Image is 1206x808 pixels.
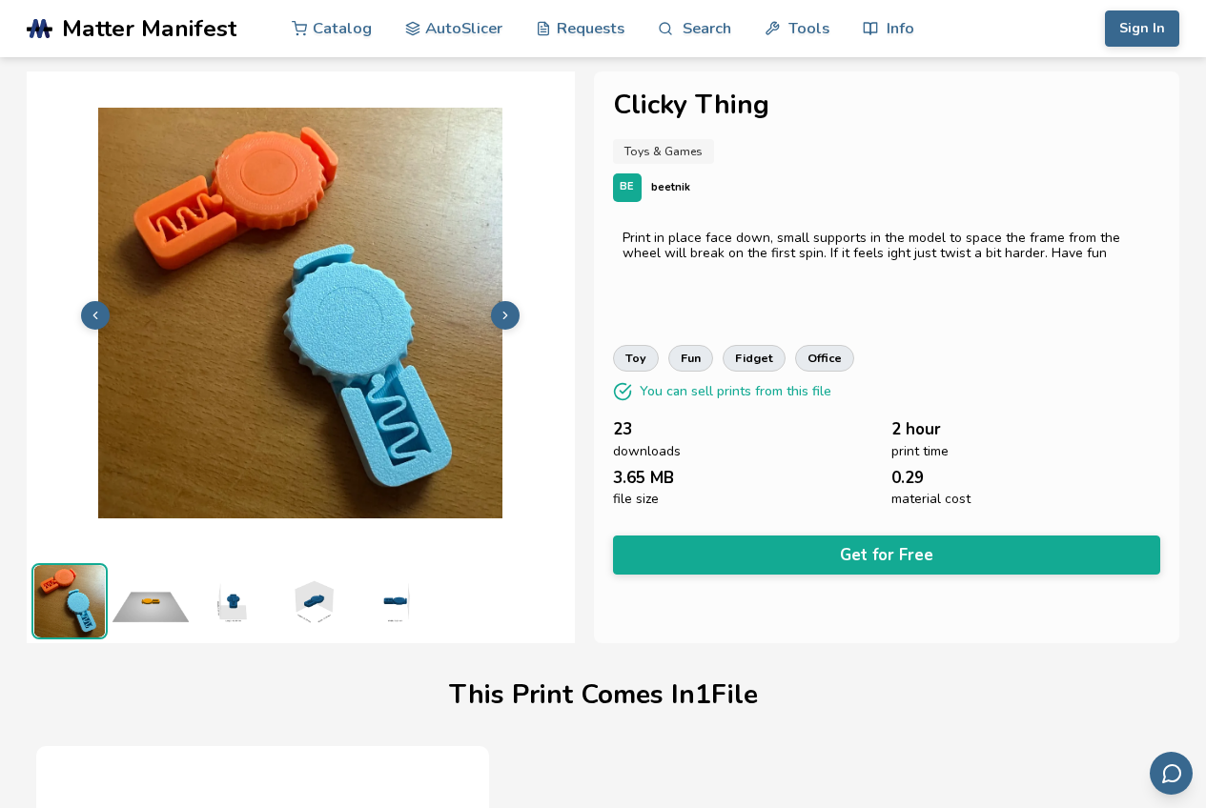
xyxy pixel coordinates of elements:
[356,563,432,639] img: 1_3D_Dimensions
[449,680,758,710] h1: This Print Comes In 1 File
[891,420,941,438] span: 2 hour
[640,381,831,401] p: You can sell prints from this file
[1105,10,1179,47] button: Sign In
[62,15,236,42] span: Matter Manifest
[613,345,659,372] a: toy
[891,492,971,507] span: material cost
[795,345,854,372] a: office
[1150,752,1193,795] button: Send feedback via email
[891,469,924,487] span: 0.29
[613,444,681,459] span: downloads
[613,535,1161,575] button: Get for Free
[723,345,786,372] a: fidget
[613,492,659,507] span: file size
[613,91,1161,120] h1: Clicky Thing
[620,181,634,193] span: BE
[651,177,690,197] p: beetnik
[623,231,1152,261] div: Print in place face down, small supports in the model to space the frame from the wheel will brea...
[668,345,713,372] a: fun
[613,469,674,487] span: 3.65 MB
[613,420,632,438] span: 23
[275,563,351,639] img: 1_3D_Dimensions
[613,139,714,164] a: Toys & Games
[194,563,270,639] img: 1_3D_Dimensions
[891,444,949,459] span: print time
[112,563,189,639] img: 1_Print_Preview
